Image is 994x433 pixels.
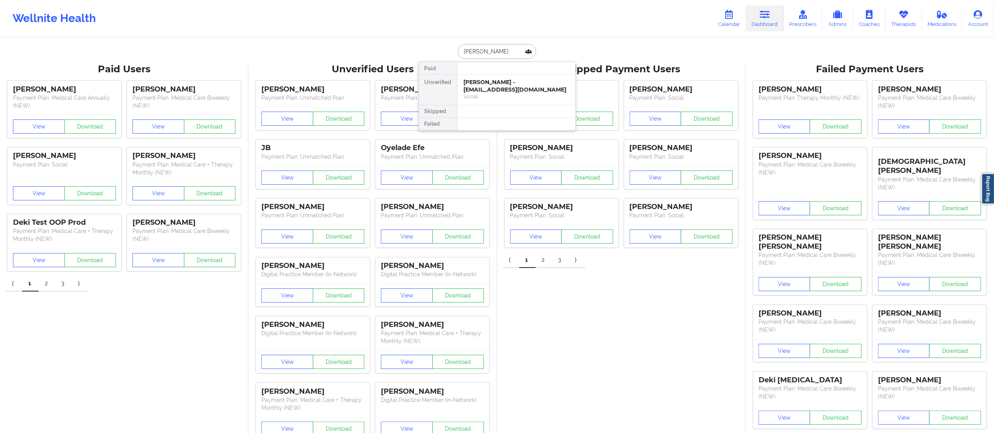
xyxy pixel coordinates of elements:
div: [PERSON_NAME] [132,85,235,94]
button: Download [561,171,613,185]
p: Payment Plan : Unmatched Plan [381,94,484,102]
a: Next item [569,252,585,268]
div: Unverified [419,75,457,105]
p: Payment Plan : Social [510,153,613,161]
div: [PERSON_NAME] [878,309,981,318]
button: View [132,186,184,200]
div: [PERSON_NAME] [261,387,364,396]
button: View [132,119,184,134]
p: Payment Plan : Medical Care Biweekly (NEW) [132,94,235,110]
div: Skipped Payment Users [503,63,740,75]
button: View [759,277,810,291]
div: [DEMOGRAPHIC_DATA][PERSON_NAME] [878,151,981,175]
button: Download [313,112,365,126]
button: View [510,171,562,185]
div: [PERSON_NAME] [381,320,484,329]
button: Download [184,253,236,267]
button: Download [810,277,862,291]
div: [PERSON_NAME] [630,143,733,152]
button: View [261,288,313,303]
button: View [381,355,433,369]
button: Download [929,411,981,425]
div: [PERSON_NAME] [132,218,235,227]
p: Payment Plan : Social [630,94,733,102]
button: Download [432,229,484,244]
p: Payment Plan : Medical Care Biweekly (NEW) [878,94,981,110]
button: Download [432,171,484,185]
a: Coaches [853,6,886,31]
button: View [759,344,810,358]
p: Payment Plan : Medical Care Annually (NEW) [13,94,116,110]
button: Download [313,229,365,244]
div: [PERSON_NAME] [759,151,862,160]
p: Payment Plan : Medical Care Biweekly (NEW) [878,385,981,400]
button: Download [929,277,981,291]
button: View [630,171,682,185]
div: [PERSON_NAME] [261,85,364,94]
button: View [381,171,433,185]
p: Payment Plan : Medical Care Biweekly (NEW) [878,318,981,334]
button: View [381,112,433,126]
button: Download [432,355,484,369]
div: Unverified Users [254,63,491,75]
p: Payment Plan : Unmatched Plan [261,94,364,102]
button: View [261,355,313,369]
div: Failed [419,118,457,130]
button: Download [313,171,365,185]
p: Payment Plan : Unmatched Plan [261,153,364,161]
p: Payment Plan : Social [630,211,733,219]
div: [PERSON_NAME] [261,202,364,211]
button: Download [681,229,733,244]
div: Pagination Navigation [6,276,88,292]
button: Download [929,344,981,358]
div: Paid Users [6,63,243,75]
button: Download [184,186,236,200]
div: [PERSON_NAME] [261,320,364,329]
button: View [13,119,65,134]
button: View [759,201,810,215]
div: [PERSON_NAME] [PERSON_NAME] [878,233,981,251]
div: [PERSON_NAME] [381,85,484,94]
a: 2 [536,252,552,268]
div: Paid [419,62,457,75]
button: View [759,119,810,134]
button: View [878,119,930,134]
p: Payment Plan : Medical Care Biweekly (NEW) [759,385,862,400]
p: Payment Plan : Medical Care Biweekly (NEW) [878,176,981,191]
button: Download [810,119,862,134]
div: [PERSON_NAME] - [EMAIL_ADDRESS][DOMAIN_NAME] [464,79,569,93]
button: Download [929,201,981,215]
p: Payment Plan : Therapy Monthly (NEW) [759,94,862,102]
a: 1 [22,276,39,292]
p: Payment Plan : Medical Care + Therapy Monthly (NEW) [13,227,116,243]
a: Admins [822,6,853,31]
div: [PERSON_NAME] [13,85,116,94]
p: Payment Plan : Medical Care Biweekly (NEW) [878,251,981,267]
button: View [759,411,810,425]
p: Payment Plan : Medical Care Biweekly (NEW) [759,251,862,267]
button: View [878,201,930,215]
a: Next item [72,276,88,292]
button: Download [313,288,365,303]
a: Previous item [503,252,519,268]
div: JB [261,143,364,152]
p: Payment Plan : Social [510,211,613,219]
div: [PERSON_NAME] [878,85,981,94]
div: [PERSON_NAME] [878,376,981,385]
button: View [878,344,930,358]
div: Deki [MEDICAL_DATA] [759,376,862,385]
p: Payment Plan : Medical Care Biweekly (NEW) [759,161,862,176]
a: Medications [922,6,963,31]
button: View [878,277,930,291]
button: View [510,229,562,244]
button: View [132,253,184,267]
p: Payment Plan : Medical Care + Therapy Monthly (NEW) [381,329,484,345]
div: [PERSON_NAME] [PERSON_NAME] [759,233,862,251]
button: Download [64,119,116,134]
div: Oyelade Efe [381,143,484,152]
button: Download [929,119,981,134]
button: Download [561,112,613,126]
div: [PERSON_NAME] [759,309,862,318]
button: Download [561,229,613,244]
button: View [381,288,433,303]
